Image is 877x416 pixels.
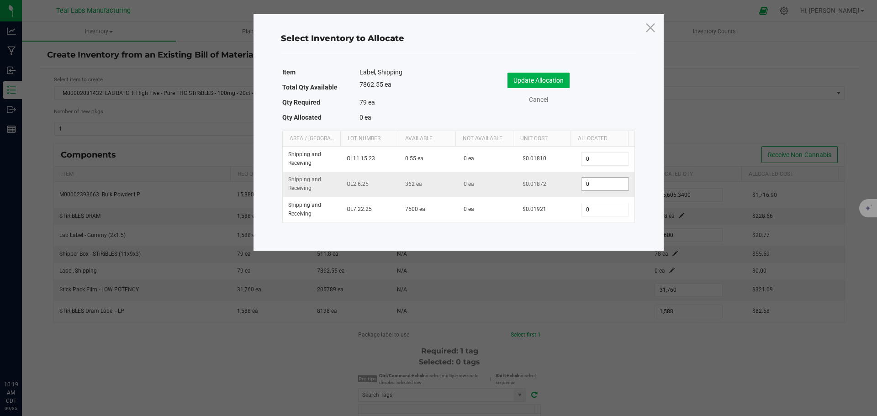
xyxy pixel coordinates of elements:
[405,155,423,162] span: 0.55 ea
[359,81,391,88] span: 7862.55 ea
[405,206,425,212] span: 7500 ea
[281,33,404,43] span: Select Inventory to Allocate
[359,114,371,121] span: 0 ea
[464,206,474,212] span: 0 ea
[340,131,398,147] th: Lot Number
[523,206,546,212] span: $0.01921
[288,202,321,217] span: Shipping and Receiving
[283,131,340,147] th: Area / [GEOGRAPHIC_DATA]
[282,66,296,79] label: Item
[282,111,322,124] label: Qty Allocated
[520,95,557,105] a: Cancel
[464,155,474,162] span: 0 ea
[359,99,375,106] span: 79 ea
[455,131,513,147] th: Not Available
[359,68,402,77] span: Label, Shipping
[571,131,628,147] th: Allocated
[288,176,321,191] span: Shipping and Receiving
[282,81,338,94] label: Total Qty Available
[523,181,546,187] span: $0.01872
[341,197,400,222] td: OL7.22.25
[523,155,546,162] span: $0.01810
[405,181,422,187] span: 362 ea
[513,131,571,147] th: Unit Cost
[464,181,474,187] span: 0 ea
[398,131,455,147] th: Available
[507,73,570,88] button: Update Allocation
[288,151,321,166] span: Shipping and Receiving
[282,96,320,109] label: Qty Required
[341,172,400,197] td: OL2.6.25
[341,147,400,172] td: OL11.15.23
